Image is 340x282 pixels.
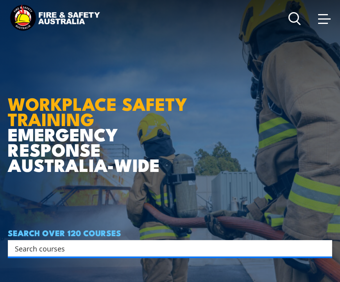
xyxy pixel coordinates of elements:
form: Search form [16,243,317,254]
h1: EMERGENCY RESPONSE AUSTRALIA-WIDE [8,56,199,172]
h4: SEARCH OVER 120 COURSES [8,228,332,237]
button: Search magnifier button [319,243,329,254]
strong: WORKPLACE SAFETY TRAINING [8,90,187,132]
input: Search input [15,242,315,254]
